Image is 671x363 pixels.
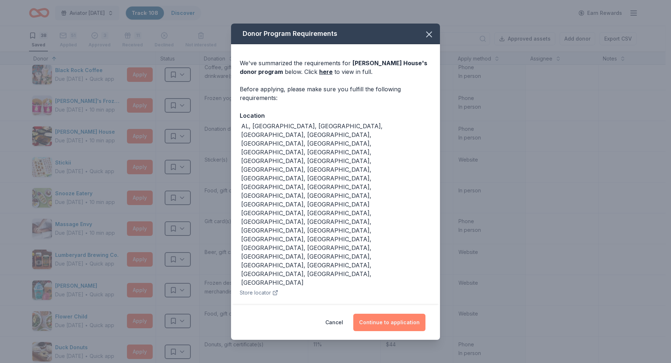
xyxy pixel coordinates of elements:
div: AL, [GEOGRAPHIC_DATA], [GEOGRAPHIC_DATA], [GEOGRAPHIC_DATA], [GEOGRAPHIC_DATA], [GEOGRAPHIC_DATA]... [241,122,431,287]
div: Location [240,111,431,120]
button: Store locator [240,288,278,297]
button: Continue to application [353,314,425,331]
button: Cancel [325,314,343,331]
a: here [319,67,333,76]
div: We've summarized the requirements for below. Click to view in full. [240,59,431,76]
div: Donor Program Requirements [231,24,440,44]
div: Before applying, please make sure you fulfill the following requirements: [240,85,431,102]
